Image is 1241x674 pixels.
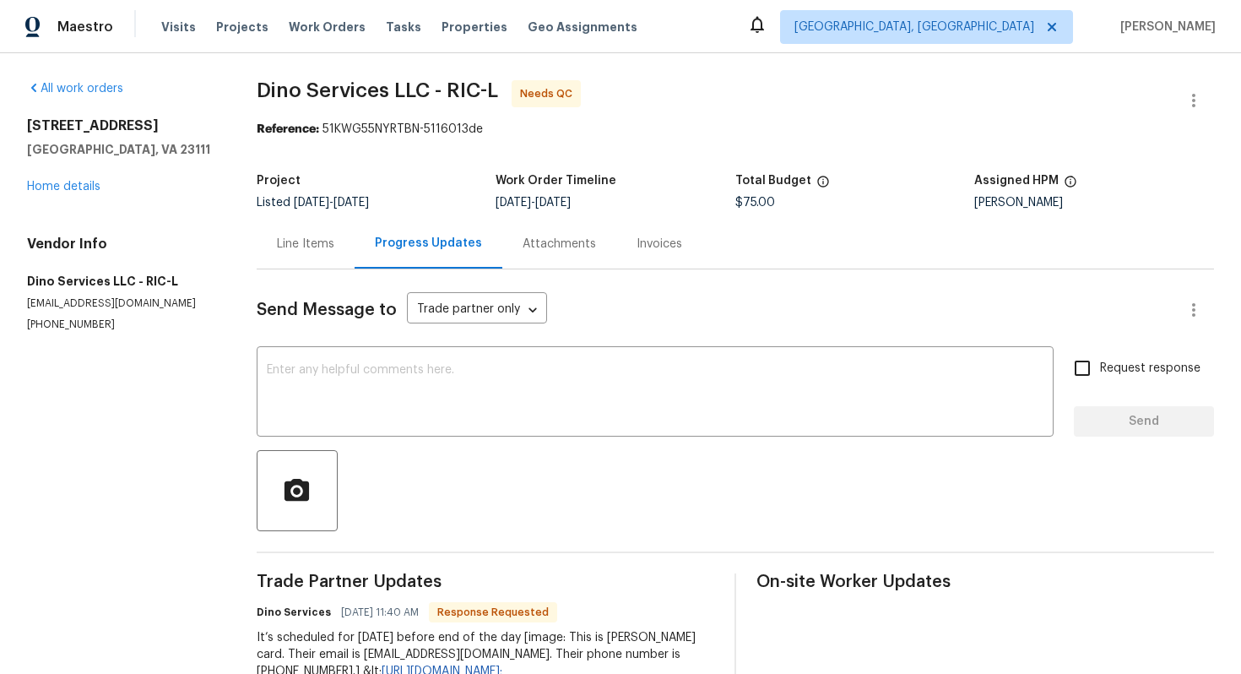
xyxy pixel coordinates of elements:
[257,80,498,101] span: Dino Services LLC - RIC-L
[637,236,682,253] div: Invoices
[294,197,329,209] span: [DATE]
[386,21,421,33] span: Tasks
[57,19,113,35] span: Maestro
[496,197,531,209] span: [DATE]
[974,175,1059,187] h5: Assigned HPM
[27,296,216,311] p: [EMAIL_ADDRESS][DOMAIN_NAME]
[735,197,775,209] span: $75.00
[294,197,369,209] span: -
[496,197,571,209] span: -
[257,604,331,621] h6: Dino Services
[277,236,334,253] div: Line Items
[257,302,397,318] span: Send Message to
[520,85,579,102] span: Needs QC
[375,235,482,252] div: Progress Updates
[257,175,301,187] h5: Project
[523,236,596,253] div: Attachments
[257,123,319,135] b: Reference:
[442,19,507,35] span: Properties
[257,121,1214,138] div: 51KWG55NYRTBN-5116013de
[257,197,369,209] span: Listed
[216,19,268,35] span: Projects
[27,141,216,158] h5: [GEOGRAPHIC_DATA], VA 23111
[1100,360,1200,378] span: Request response
[27,83,123,95] a: All work orders
[794,19,1034,35] span: [GEOGRAPHIC_DATA], [GEOGRAPHIC_DATA]
[341,604,419,621] span: [DATE] 11:40 AM
[257,573,714,590] span: Trade Partner Updates
[289,19,366,35] span: Work Orders
[756,573,1214,590] span: On-site Worker Updates
[1114,19,1216,35] span: [PERSON_NAME]
[735,175,811,187] h5: Total Budget
[431,604,555,621] span: Response Requested
[407,296,547,324] div: Trade partner only
[1064,175,1077,197] span: The hpm assigned to this work order.
[816,175,830,197] span: The total cost of line items that have been proposed by Opendoor. This sum includes line items th...
[496,175,616,187] h5: Work Order Timeline
[27,117,216,134] h2: [STREET_ADDRESS]
[27,318,216,332] p: [PHONE_NUMBER]
[528,19,637,35] span: Geo Assignments
[161,19,196,35] span: Visits
[27,236,216,253] h4: Vendor Info
[27,181,100,193] a: Home details
[535,197,571,209] span: [DATE]
[333,197,369,209] span: [DATE]
[27,273,216,290] h5: Dino Services LLC - RIC-L
[974,197,1214,209] div: [PERSON_NAME]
